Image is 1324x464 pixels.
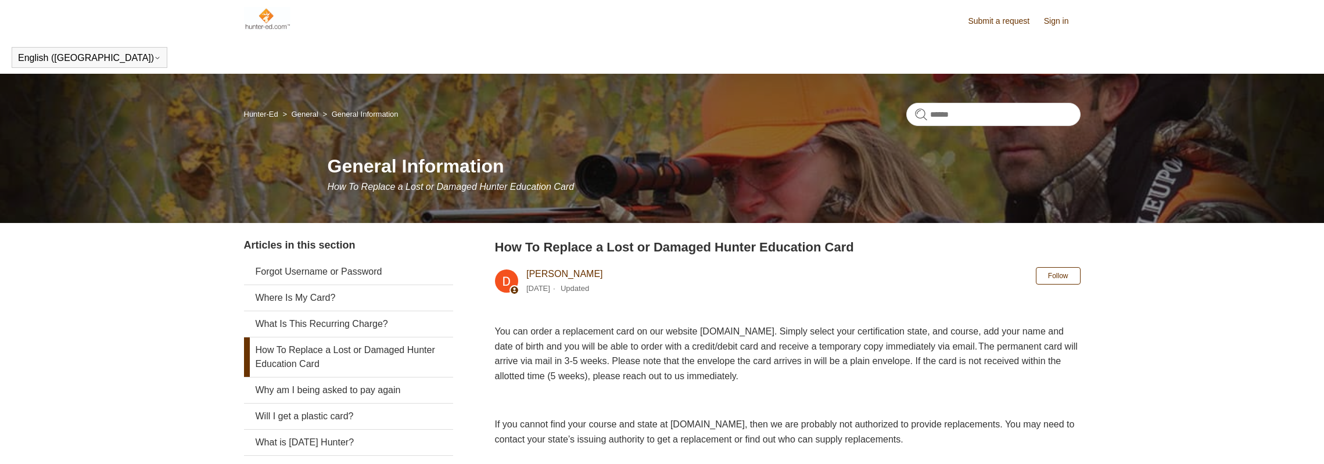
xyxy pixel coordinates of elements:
[561,284,589,293] li: Updated
[280,110,320,118] li: General
[244,110,281,118] li: Hunter-Ed
[526,284,550,293] time: 03/04/2024, 11:49
[244,311,453,337] a: What Is This Recurring Charge?
[18,53,161,63] button: English ([GEOGRAPHIC_DATA])
[244,404,453,429] a: Will I get a plastic card?
[968,15,1041,27] a: Submit a request
[332,110,399,118] a: General Information
[328,182,575,192] span: How To Replace a Lost or Damaged Hunter Education Card
[244,285,453,311] a: Where Is My Card?
[1044,15,1081,27] a: Sign in
[244,377,453,403] a: Why am I being asked to pay again
[495,238,1081,257] h2: How To Replace a Lost or Damaged Hunter Education Card
[1249,425,1316,455] div: Chat Support
[244,7,291,30] img: Hunter-Ed Help Center home page
[292,110,318,118] a: General
[320,110,398,118] li: General Information
[526,269,603,279] a: [PERSON_NAME]
[244,239,356,251] span: Articles in this section
[244,337,453,377] a: How To Replace a Lost or Damaged Hunter Education Card
[244,259,453,285] a: Forgot Username or Password
[328,152,1081,180] h1: General Information
[1036,267,1081,285] button: Follow Article
[495,326,1078,381] span: You can order a replacement card on our website [DOMAIN_NAME]. Simply select your certification s...
[244,430,453,455] a: What is [DATE] Hunter?
[495,419,1075,444] span: If you cannot find your course and state at [DOMAIN_NAME], then we are probably not authorized to...
[244,110,278,118] a: Hunter-Ed
[906,103,1081,126] input: Search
